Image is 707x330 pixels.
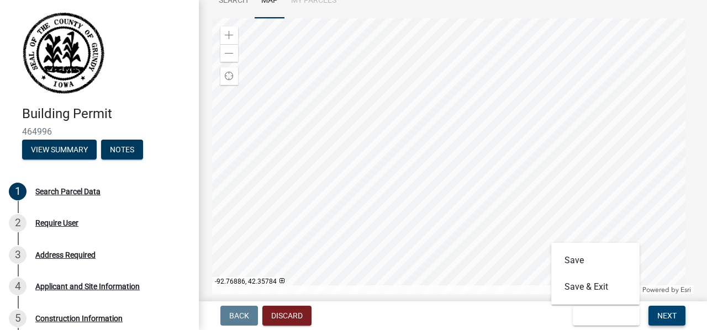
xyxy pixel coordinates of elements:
span: Save & Exit [582,311,624,320]
div: 4 [9,278,27,295]
div: 1 [9,183,27,200]
div: Construction Information [35,315,123,322]
button: Discard [262,306,312,326]
div: 3 [9,246,27,264]
div: 2 [9,214,27,232]
span: Next [657,311,677,320]
wm-modal-confirm: Notes [101,146,143,155]
img: Grundy County, Iowa [22,12,105,94]
h4: Building Permit [22,106,190,122]
div: Address Required [35,251,96,259]
span: Back [229,311,249,320]
div: Search Parcel Data [35,188,101,195]
div: Zoom in [220,26,238,44]
div: Showing results for [212,294,694,307]
div: Require User [35,219,78,227]
button: View Summary [22,140,97,159]
div: Find my location [220,67,238,85]
button: Save & Exit [551,274,640,300]
div: 5 [9,310,27,327]
wm-modal-confirm: Summary [22,146,97,155]
button: Save [551,247,640,274]
button: Next [648,306,685,326]
div: Applicant and Site Information [35,283,140,290]
button: Save & Exit [573,306,640,326]
button: Back [220,306,258,326]
div: Powered by [640,285,694,294]
a: Esri [680,286,691,294]
button: Notes [101,140,143,159]
div: Zoom out [220,44,238,62]
span: 464996 [22,126,177,137]
div: Save & Exit [551,243,640,305]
